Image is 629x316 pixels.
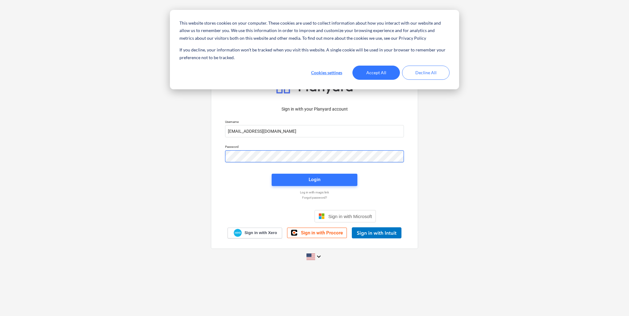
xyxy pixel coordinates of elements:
[303,66,350,80] button: Cookies settings
[234,229,242,237] img: Xero logo
[245,230,277,236] span: Sign in with Xero
[228,228,282,238] a: Sign in with Xero
[352,66,400,80] button: Accept All
[179,19,450,42] p: This website stores cookies on your computer. These cookies are used to collect information about...
[402,66,450,80] button: Decline All
[272,174,357,186] button: Login
[309,176,320,184] div: Login
[170,10,459,89] div: Cookie banner
[319,213,325,219] img: Microsoft logo
[328,214,372,219] span: Sign in with Microsoft
[222,196,407,200] a: Forgot password?
[225,106,404,112] p: Sign in with your Planyard account
[250,209,313,223] iframe: Sign in with Google Button
[225,125,404,137] input: Username
[287,228,347,238] a: Sign in with Procore
[225,145,404,150] p: Password
[598,286,629,316] iframe: Chat Widget
[225,120,404,125] p: Username
[222,190,407,194] a: Log in with magic link
[301,230,343,236] span: Sign in with Procore
[315,253,323,260] i: keyboard_arrow_down
[179,46,450,61] p: If you decline, your information won’t be tracked when you visit this website. A single cookie wi...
